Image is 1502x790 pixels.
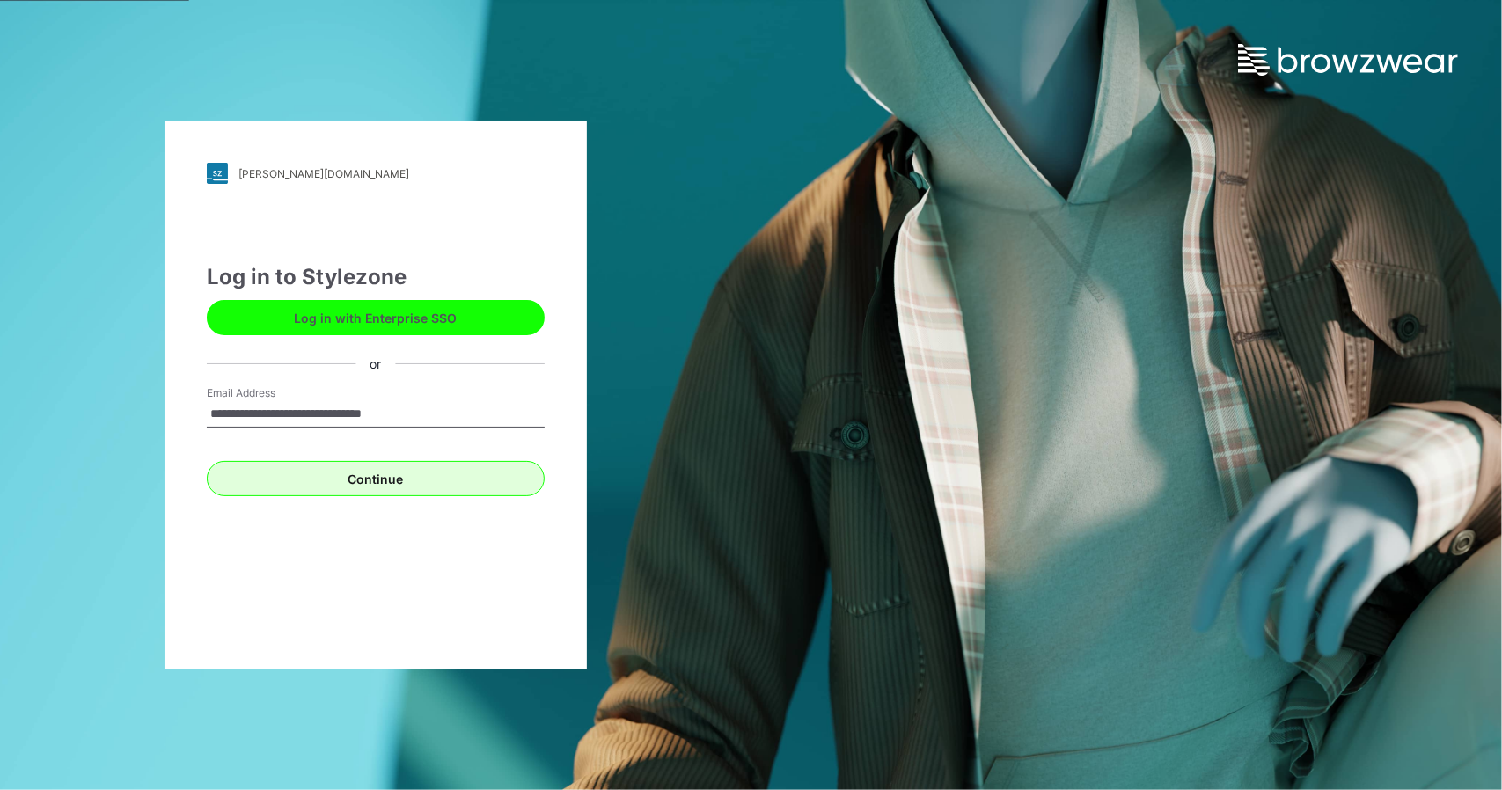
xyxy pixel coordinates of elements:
a: [PERSON_NAME][DOMAIN_NAME] [207,163,545,184]
div: Log in to Stylezone [207,261,545,293]
div: [PERSON_NAME][DOMAIN_NAME] [238,167,409,180]
img: stylezone-logo.562084cfcfab977791bfbf7441f1a819.svg [207,163,228,184]
div: or [355,355,395,373]
label: Email Address [207,385,330,401]
img: browzwear-logo.e42bd6dac1945053ebaf764b6aa21510.svg [1238,44,1458,76]
button: Log in with Enterprise SSO [207,300,545,335]
button: Continue [207,461,545,496]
